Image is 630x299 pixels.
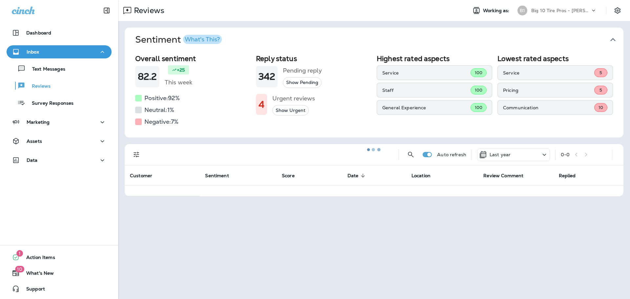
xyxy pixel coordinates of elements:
button: Inbox [7,45,112,58]
p: Assets [27,139,42,144]
button: Assets [7,135,112,148]
span: Action Items [20,255,55,263]
p: Dashboard [26,30,51,35]
span: What's New [20,270,54,278]
button: Reviews [7,79,112,93]
p: Marketing [27,119,50,125]
button: Text Messages [7,62,112,75]
span: 10 [15,266,24,272]
p: Inbox [27,49,39,54]
p: Text Messages [26,66,65,73]
p: Data [27,158,38,163]
button: Collapse Sidebar [97,4,116,17]
span: Support [20,286,45,294]
button: Dashboard [7,26,112,39]
button: Data [7,154,112,167]
button: 1Action Items [7,251,112,264]
button: 10What's New [7,267,112,280]
p: Reviews [25,83,51,90]
button: Survey Responses [7,96,112,110]
button: Marketing [7,116,112,129]
span: 1 [16,250,23,257]
p: Survey Responses [25,100,73,107]
button: Support [7,282,112,295]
